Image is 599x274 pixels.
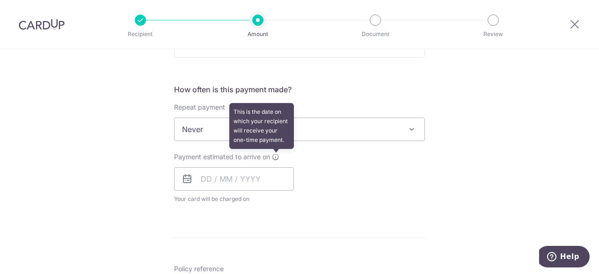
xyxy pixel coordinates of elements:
[539,246,590,269] iframe: Opens a widget where you can find more information
[19,19,65,30] img: CardUp
[174,194,294,204] span: Your card will be charged on
[341,30,410,39] p: Document
[174,103,225,112] label: Repeat payment
[174,152,270,162] span: Payment estimated to arrive on
[174,84,425,95] h5: How often is this payment made?
[229,103,294,149] div: This is the date on which your recipient will receive your one-time payment.
[174,118,425,141] span: Never
[174,167,294,191] input: DD / MM / YYYY
[459,30,528,39] p: Review
[106,30,175,39] p: Recipient
[174,264,224,274] label: Policy reference
[175,118,424,141] span: Never
[223,30,292,39] p: Amount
